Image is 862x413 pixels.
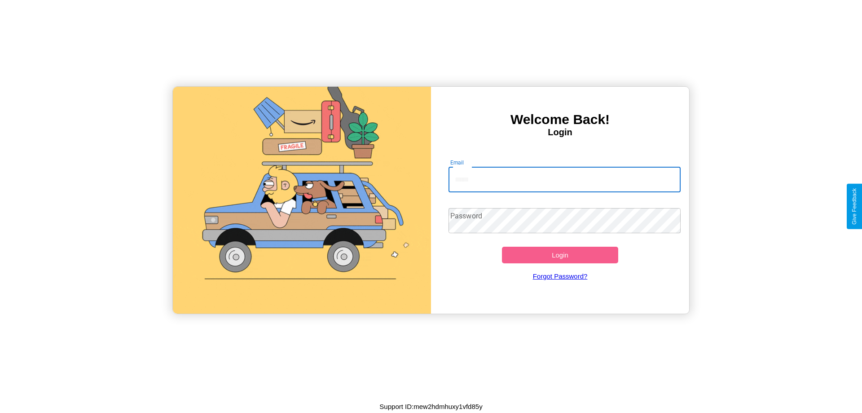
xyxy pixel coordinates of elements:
[431,112,689,127] h3: Welcome Back!
[502,247,618,263] button: Login
[851,188,858,225] div: Give Feedback
[450,159,464,166] label: Email
[431,127,689,138] h4: Login
[444,263,677,289] a: Forgot Password?
[379,400,482,413] p: Support ID: mew2hdmhuxy1vfd85y
[173,87,431,314] img: gif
